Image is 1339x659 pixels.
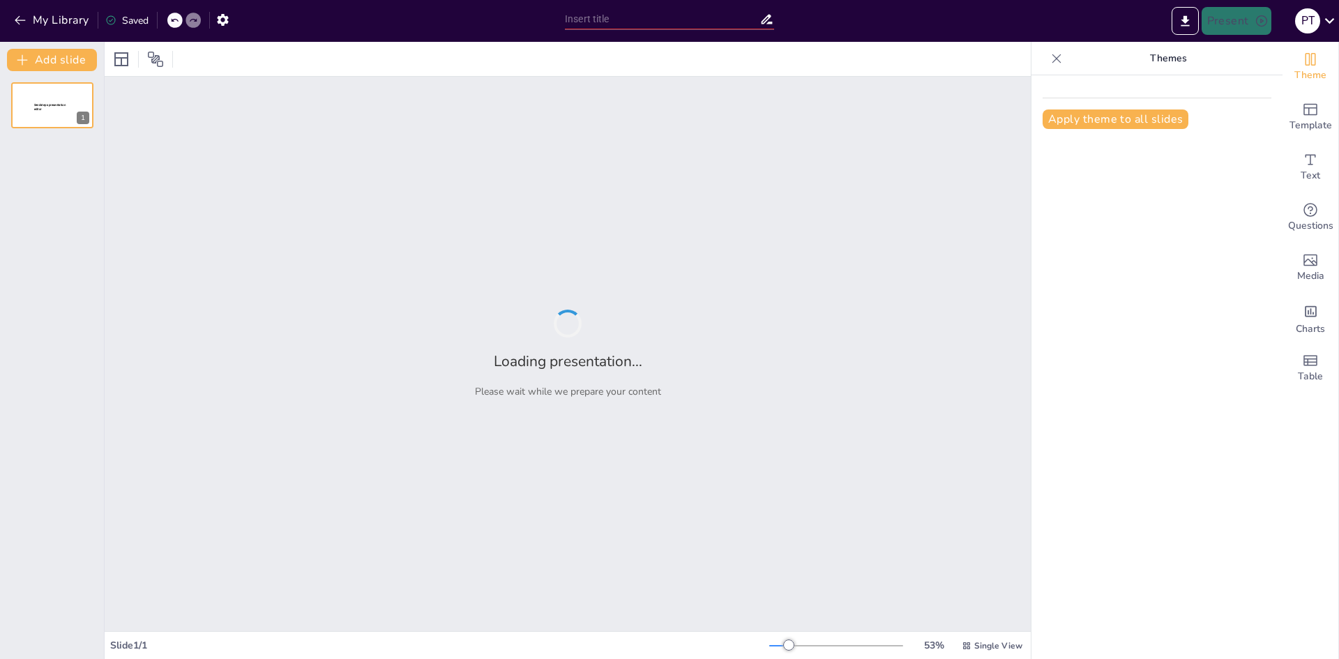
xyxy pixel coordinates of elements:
div: P T [1295,8,1320,33]
p: Please wait while we prepare your content [475,385,661,398]
div: Get real-time input from your audience [1283,192,1338,243]
span: Sendsteps presentation editor [34,103,66,111]
div: Change the overall theme [1283,42,1338,92]
button: P T [1295,7,1320,35]
input: Insert title [565,9,759,29]
button: Add slide [7,49,97,71]
div: 53 % [917,639,951,652]
span: Charts [1296,321,1325,337]
button: Apply theme to all slides [1043,109,1188,129]
div: Add text boxes [1283,142,1338,192]
span: Table [1298,369,1323,384]
div: Add a table [1283,343,1338,393]
div: 1 [11,82,93,128]
button: My Library [10,9,95,31]
span: Position [147,51,164,68]
div: Saved [105,14,149,27]
span: Media [1297,268,1324,284]
button: Present [1202,7,1271,35]
p: Themes [1068,42,1269,75]
h2: Loading presentation... [494,351,642,371]
button: Export to PowerPoint [1172,7,1199,35]
span: Theme [1294,68,1326,83]
div: Add ready made slides [1283,92,1338,142]
div: 1 [77,112,89,124]
span: Template [1289,118,1332,133]
div: Add charts and graphs [1283,293,1338,343]
div: Layout [110,48,133,70]
span: Single View [974,640,1022,651]
div: Slide 1 / 1 [110,639,769,652]
div: Add images, graphics, shapes or video [1283,243,1338,293]
span: Text [1301,168,1320,183]
span: Questions [1288,218,1333,234]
